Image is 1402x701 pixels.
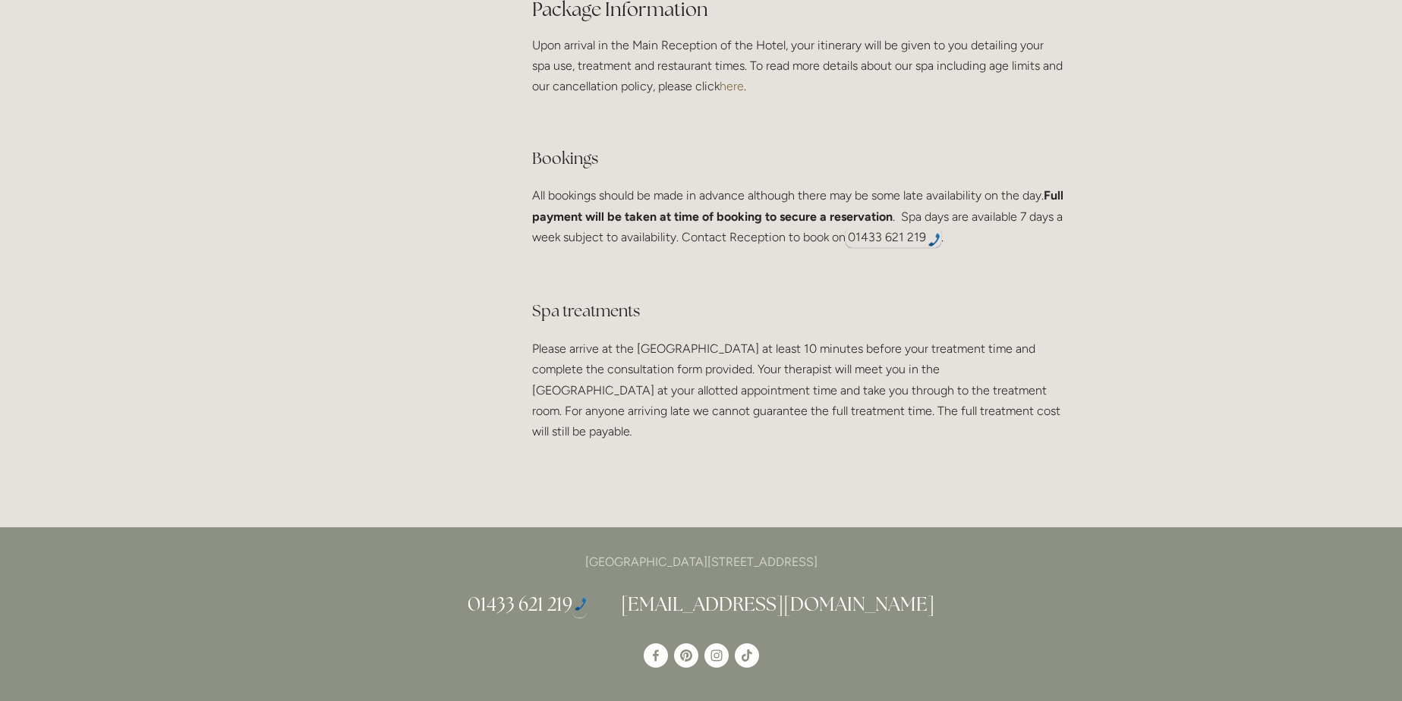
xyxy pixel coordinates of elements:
p: [GEOGRAPHIC_DATA][STREET_ADDRESS] [339,552,1064,572]
p: Upon arrival in the Main Reception of the Hotel, your itinerary will be given to you detailing yo... [532,35,1064,97]
a: Losehill House Hotel & Spa [644,643,668,668]
strong: Full payment will be taken at time of booking to secure a reservation [532,188,1066,223]
img: hfpfyWBK5wQHBAGPgDf9c6qAYOxxMAAAAASUVORK5CYII= [928,233,940,247]
a: [EMAIL_ADDRESS][DOMAIN_NAME] [621,592,934,616]
em: . [630,424,632,439]
img: hfpfyWBK5wQHBAGPgDf9c6qAYOxxMAAAAASUVORK5CYII= [575,597,587,611]
div: Call: 01433 621 219 [846,227,941,247]
a: TikTok [735,643,759,668]
h3: Spa treatments [532,296,1064,326]
a: Instagram [704,643,729,668]
h3: Bookings [532,113,1064,174]
a: here [720,79,744,93]
a: Pinterest [674,643,698,668]
a: 01433 621 219 [468,592,572,616]
div: Call: 01433 621 219 [572,591,587,618]
p: All bookings should be made in advance although there may be some late availability on the day. .... [532,185,1064,247]
p: Please arrive at the [GEOGRAPHIC_DATA] at least 10 minutes before your treatment time and complet... [532,338,1064,442]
